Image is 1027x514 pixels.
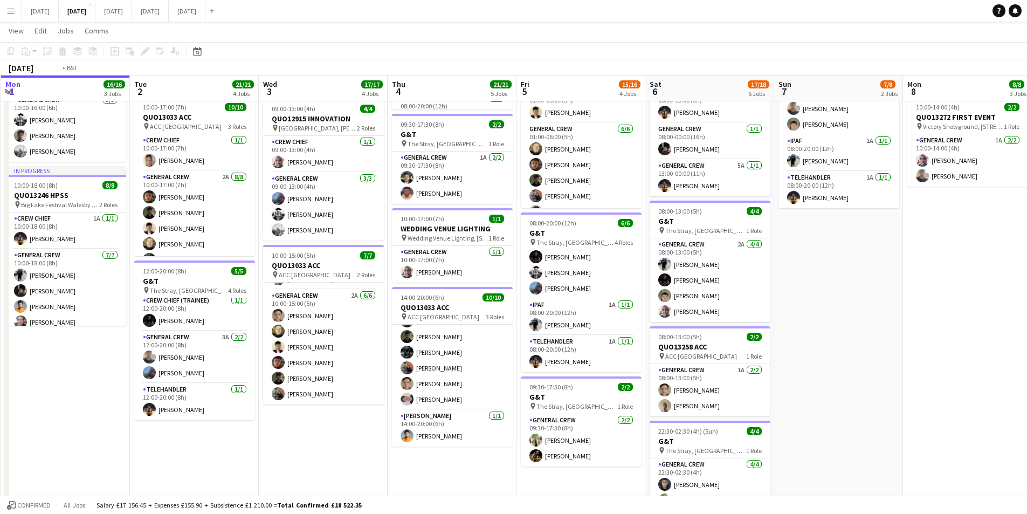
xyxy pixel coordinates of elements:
div: BST [67,64,78,72]
span: Edit [35,26,47,36]
a: Comms [80,24,113,38]
span: Jobs [58,26,74,36]
span: Total Confirmed £18 522.35 [277,501,362,509]
button: [DATE] [95,1,132,22]
a: Edit [30,24,51,38]
a: Jobs [53,24,78,38]
span: All jobs [61,501,87,509]
span: View [9,26,24,36]
div: Salary £17 156.45 + Expenses £155.90 + Subsistence £1 210.00 = [97,501,362,509]
button: [DATE] [169,1,205,22]
a: View [4,24,28,38]
div: [DATE] [9,63,33,73]
button: [DATE] [22,1,59,22]
button: Confirmed [5,499,52,511]
button: [DATE] [132,1,169,22]
button: [DATE] [59,1,95,22]
span: Comms [85,26,109,36]
span: Confirmed [17,502,51,509]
